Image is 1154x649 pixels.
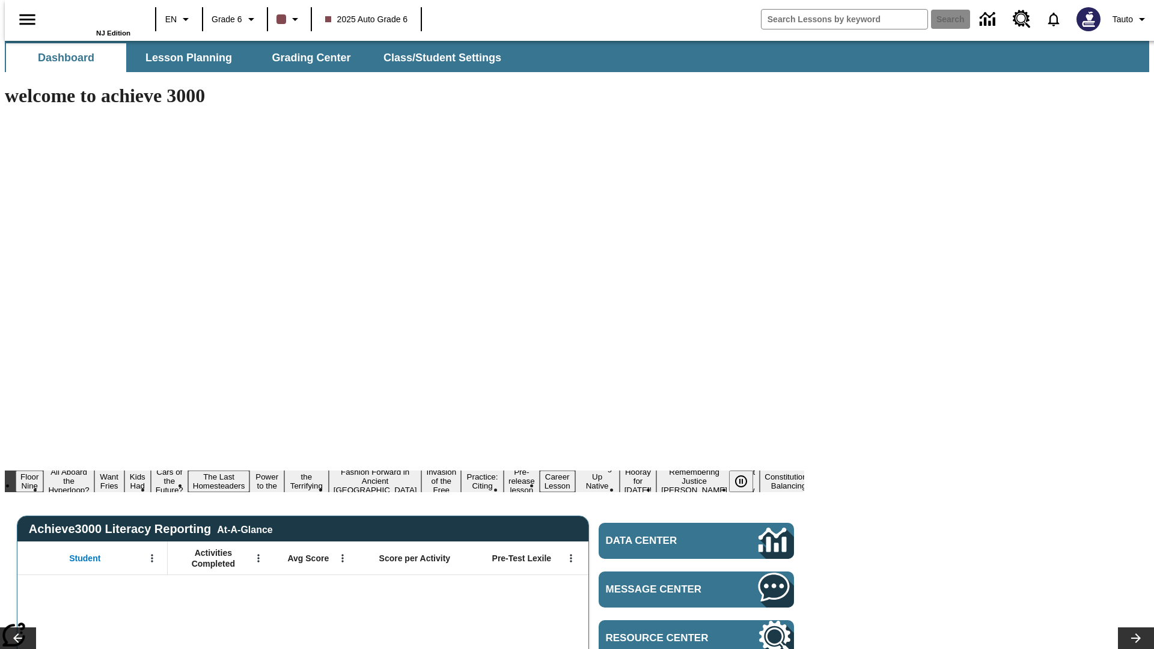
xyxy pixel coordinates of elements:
button: Slide 15 Hooray for Constitution Day! [620,466,657,496]
span: Activities Completed [174,547,253,569]
span: 2025 Auto Grade 6 [325,13,408,26]
button: Slide 10 The Invasion of the Free CD [421,457,461,505]
span: Lesson Planning [145,51,232,65]
span: Pre-Test Lexile [492,553,552,564]
span: Grading Center [272,51,350,65]
div: At-A-Glance [217,522,272,535]
a: Message Center [599,571,794,608]
span: NJ Edition [96,29,130,37]
button: Open Menu [143,549,161,567]
a: Data Center [972,3,1006,36]
button: Slide 12 Pre-release lesson [504,466,540,496]
button: Open side menu [10,2,45,37]
button: Dashboard [6,43,126,72]
button: Open Menu [334,549,352,567]
button: Slide 11 Mixed Practice: Citing Evidence [461,462,504,501]
span: EN [165,13,177,26]
span: Message Center [606,583,722,596]
button: Language: EN, Select a language [160,8,198,30]
span: Score per Activity [379,553,451,564]
button: Slide 13 Career Lesson [540,471,575,492]
button: Slide 5 Cars of the Future? [151,466,188,496]
input: search field [762,10,927,29]
button: Class/Student Settings [374,43,511,72]
span: Dashboard [38,51,94,65]
button: Slide 8 Attack of the Terrifying Tomatoes [284,462,329,501]
button: Slide 6 The Last Homesteaders [188,471,250,492]
a: Home [52,5,130,29]
button: Select a new avatar [1069,4,1108,35]
a: Resource Center, Will open in new tab [1006,3,1038,35]
button: Pause [729,471,753,492]
button: Slide 1 Floor Nine [16,471,43,492]
button: Class color is dark brown. Change class color [272,8,307,30]
button: Slide 2 All Aboard the Hyperloop? [43,466,94,496]
span: Tauto [1113,13,1133,26]
span: Avg Score [287,553,329,564]
div: SubNavbar [5,41,1149,72]
div: Home [52,4,130,37]
a: Data Center [599,523,794,559]
button: Profile/Settings [1108,8,1154,30]
span: Achieve3000 Literacy Reporting [29,522,273,536]
button: Grading Center [251,43,371,72]
div: Pause [729,471,765,492]
button: Slide 3 Do You Want Fries With That? [94,452,124,510]
h1: welcome to achieve 3000 [5,85,804,107]
button: Lesson carousel, Next [1118,627,1154,649]
a: Notifications [1038,4,1069,35]
button: Open Menu [562,549,580,567]
button: Slide 9 Fashion Forward in Ancient Rome [329,466,422,496]
button: Slide 18 The Constitution's Balancing Act [760,462,817,501]
button: Slide 16 Remembering Justice O'Connor [656,466,732,496]
span: Class/Student Settings [383,51,501,65]
span: Data Center [606,535,718,547]
button: Slide 7 Solar Power to the People [249,462,284,501]
button: Lesson Planning [129,43,249,72]
span: Resource Center [606,632,722,644]
span: Grade 6 [212,13,242,26]
button: Grade: Grade 6, Select a grade [207,8,263,30]
button: Open Menu [249,549,267,567]
button: Slide 14 Cooking Up Native Traditions [575,462,620,501]
img: Avatar [1076,7,1101,31]
button: Slide 4 Dirty Jobs Kids Had To Do [124,452,151,510]
span: Student [69,553,100,564]
div: SubNavbar [5,43,512,72]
